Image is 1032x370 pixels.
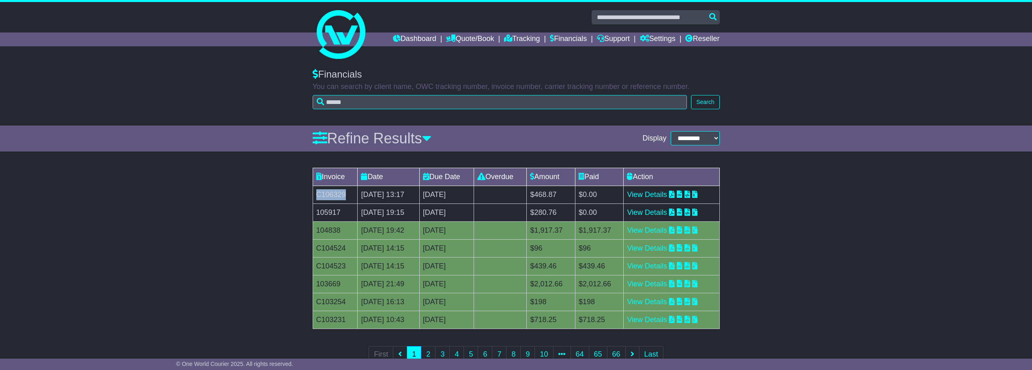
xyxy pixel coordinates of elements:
[627,262,667,270] a: View Details
[313,82,720,91] p: You can search by client name, OWC tracking number, invoice number, carrier tracking number or re...
[435,346,450,363] a: 3
[640,32,676,46] a: Settings
[527,293,575,311] td: $198
[571,346,589,363] a: 64
[463,346,478,363] a: 5
[419,203,474,221] td: [DATE]
[527,186,575,203] td: $468.87
[575,221,623,239] td: $1,917.37
[478,346,492,363] a: 6
[527,239,575,257] td: $96
[419,239,474,257] td: [DATE]
[358,311,419,329] td: [DATE] 10:43
[685,32,719,46] a: Reseller
[642,134,666,143] span: Display
[421,346,436,363] a: 2
[527,311,575,329] td: $718.25
[527,257,575,275] td: $439.46
[419,293,474,311] td: [DATE]
[527,203,575,221] td: $280.76
[446,32,494,46] a: Quote/Book
[575,203,623,221] td: $0.00
[313,186,358,203] td: C106329
[407,346,421,363] a: 1
[527,168,575,186] td: Amount
[313,275,358,293] td: 103669
[527,275,575,293] td: $2,012.66
[527,221,575,239] td: $1,917.37
[419,257,474,275] td: [DATE]
[627,280,667,288] a: View Details
[313,130,431,147] a: Refine Results
[597,32,630,46] a: Support
[313,293,358,311] td: C103254
[474,168,527,186] td: Overdue
[627,208,667,216] a: View Details
[575,186,623,203] td: $0.00
[504,32,540,46] a: Tracking
[575,275,623,293] td: $2,012.66
[176,361,293,367] span: © One World Courier 2025. All rights reserved.
[358,186,419,203] td: [DATE] 13:17
[607,346,626,363] a: 66
[627,190,667,199] a: View Details
[419,221,474,239] td: [DATE]
[358,168,419,186] td: Date
[358,221,419,239] td: [DATE] 19:42
[313,221,358,239] td: 104838
[534,346,553,363] a: 10
[419,168,474,186] td: Due Date
[691,95,719,109] button: Search
[358,239,419,257] td: [DATE] 14:15
[624,168,719,186] td: Action
[313,311,358,329] td: C103231
[313,203,358,221] td: 105917
[313,69,720,80] div: Financials
[575,239,623,257] td: $96
[627,244,667,252] a: View Details
[575,257,623,275] td: $439.46
[313,257,358,275] td: C104523
[419,275,474,293] td: [DATE]
[393,32,436,46] a: Dashboard
[589,346,607,363] a: 65
[506,346,521,363] a: 8
[639,346,663,363] a: Last
[358,275,419,293] td: [DATE] 21:49
[449,346,464,363] a: 4
[492,346,506,363] a: 7
[627,298,667,306] a: View Details
[358,203,419,221] td: [DATE] 19:15
[627,316,667,324] a: View Details
[313,168,358,186] td: Invoice
[550,32,587,46] a: Financials
[575,311,623,329] td: $718.25
[575,293,623,311] td: $198
[358,293,419,311] td: [DATE] 16:13
[575,168,623,186] td: Paid
[627,226,667,234] a: View Details
[358,257,419,275] td: [DATE] 14:15
[419,186,474,203] td: [DATE]
[313,239,358,257] td: C104524
[419,311,474,329] td: [DATE]
[520,346,535,363] a: 9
